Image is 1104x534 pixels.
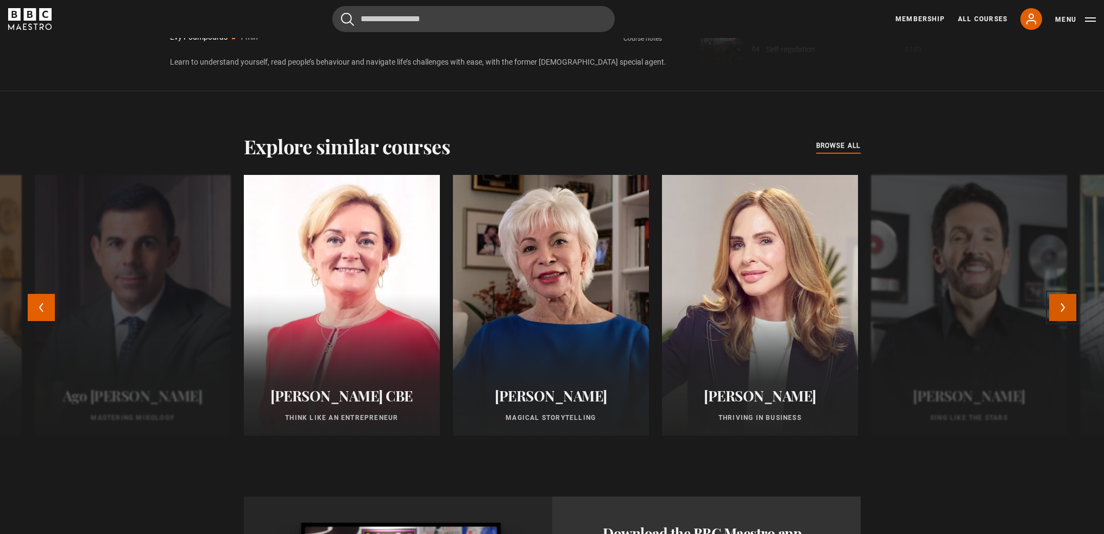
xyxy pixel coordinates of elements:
h2: [PERSON_NAME] [466,387,636,404]
p: Think Like an Entrepreneur [257,413,427,423]
h2: Ago [PERSON_NAME] [48,387,218,404]
h2: [PERSON_NAME] [884,387,1054,404]
a: [PERSON_NAME] Thriving in Business [662,175,858,436]
h2: [PERSON_NAME] CBE [257,387,427,404]
a: Membership [895,14,945,24]
a: Ago [PERSON_NAME] Mastering Mixology [35,175,231,436]
p: Learn to understand yourself, read people’s behaviour and navigate life’s challenges with ease, w... [170,56,674,68]
a: All Courses [958,14,1007,24]
a: [PERSON_NAME] CBE Think Like an Entrepreneur [244,175,440,436]
input: Search [332,6,615,32]
p: Magical Storytelling [466,413,636,423]
p: Sing Like the Stars [884,413,1054,423]
a: [PERSON_NAME] Magical Storytelling [453,175,649,436]
a: [PERSON_NAME] Sing Like the Stars [871,175,1067,436]
svg: BBC Maestro [8,8,52,30]
a: browse all [816,140,861,152]
span: browse all [816,140,861,151]
button: Toggle navigation [1055,14,1096,25]
p: Mastering Mixology [48,413,218,423]
h2: Explore similar courses [244,135,451,158]
p: Thriving in Business [675,413,845,423]
h2: [PERSON_NAME] [675,387,845,404]
button: Submit the search query [341,12,354,26]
